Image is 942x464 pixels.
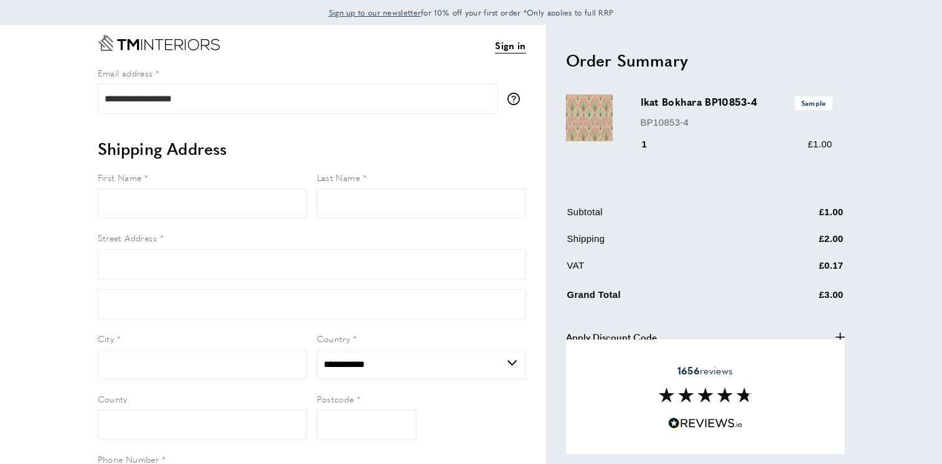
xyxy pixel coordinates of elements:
[98,332,115,345] span: City
[567,285,756,312] td: Grand Total
[507,93,526,105] button: More information
[758,285,844,312] td: £3.00
[677,364,733,377] span: reviews
[329,7,422,18] span: Sign up to our newsletter
[567,205,756,229] td: Subtotal
[317,332,351,345] span: Country
[98,171,142,183] span: First Name
[795,96,832,109] span: Sample
[495,38,525,53] a: Sign in
[641,115,832,130] p: BP10853-4
[659,387,752,402] img: Reviews section
[641,95,832,109] h3: Ikat Bokhara BP10853-4
[98,392,128,405] span: County
[668,417,743,429] img: Reviews.io 5 stars
[98,137,526,160] h2: Shipping Address
[677,363,700,378] strong: 1656
[566,330,657,345] span: Apply Discount Code
[329,7,614,18] span: for 10% off your first order *Only applies to full RRP
[566,95,613,141] img: Ikat Bokhara BP10853-4
[758,231,844,256] td: £2.00
[98,67,153,79] span: Email address
[566,49,845,72] h2: Order Summary
[808,139,832,149] span: £1.00
[329,6,422,19] a: Sign up to our newsletter
[758,258,844,282] td: £0.17
[98,231,158,244] span: Street Address
[98,35,220,51] a: Go to Home page
[317,392,354,405] span: Postcode
[641,137,665,152] div: 1
[567,258,756,282] td: VAT
[567,231,756,256] td: Shipping
[758,205,844,229] td: £1.00
[317,171,360,183] span: Last Name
